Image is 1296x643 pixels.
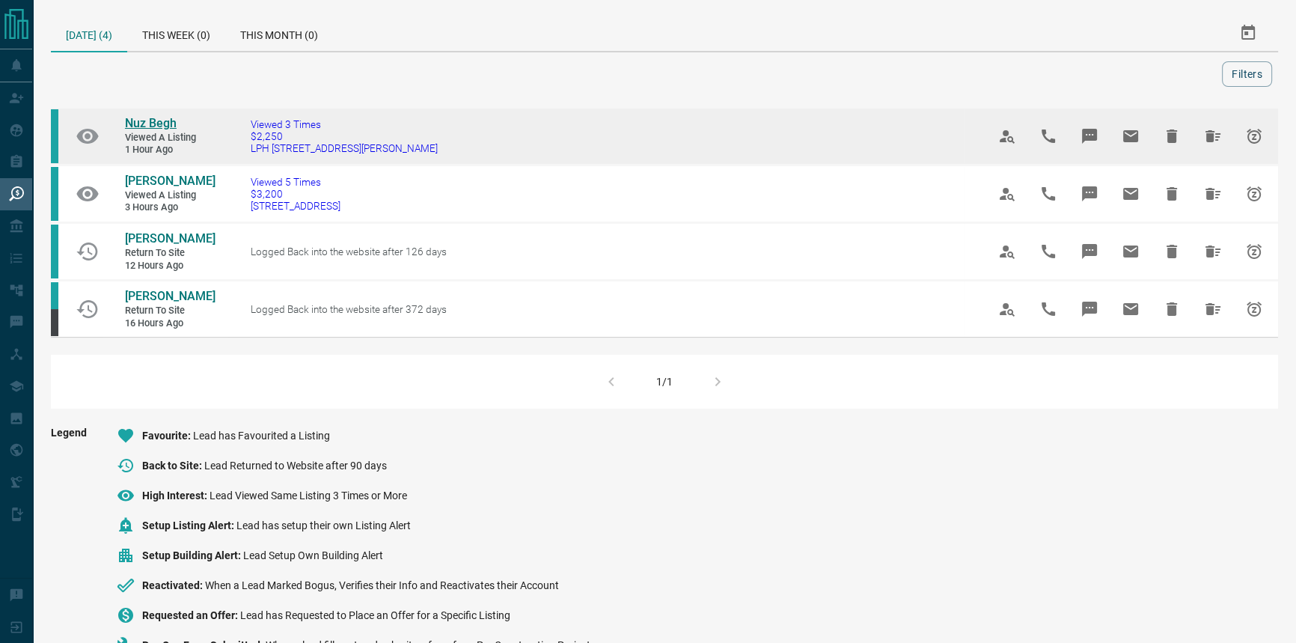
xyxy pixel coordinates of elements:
span: Lead has Requested to Place an Offer for a Specific Listing [240,609,510,621]
span: Snooze [1236,176,1272,212]
span: Message [1072,118,1107,154]
a: [PERSON_NAME] [125,289,215,305]
span: Setup Building Alert [142,549,243,561]
span: Hide All from Noah Park [1195,176,1231,212]
div: condos.ca [51,225,58,278]
span: High Interest [142,490,210,502]
span: Lead Viewed Same Listing 3 Times or More [210,490,407,502]
span: Email [1113,176,1149,212]
span: Snooze [1236,118,1272,154]
a: [PERSON_NAME] [125,174,215,189]
span: Logged Back into the website after 372 days [251,303,447,315]
div: This Week (0) [127,15,225,51]
span: Setup Listing Alert [142,519,236,531]
span: Hide [1154,118,1190,154]
span: Viewed 5 Times [251,176,340,188]
a: [PERSON_NAME] [125,231,215,247]
span: Message [1072,176,1107,212]
a: Viewed 3 Times$2,250LPH [STREET_ADDRESS][PERSON_NAME] [251,118,438,154]
span: Message [1072,291,1107,327]
div: condos.ca [51,282,58,309]
span: Hide [1154,176,1190,212]
span: [PERSON_NAME] [125,231,216,246]
span: Return to Site [125,247,215,260]
span: 16 hours ago [125,317,215,330]
div: condos.ca [51,167,58,221]
span: Logged Back into the website after 126 days [251,246,447,257]
span: Favourite [142,430,193,442]
span: Hide [1154,291,1190,327]
span: View Profile [989,234,1025,269]
span: Nuz Begh [125,116,177,130]
span: Lead Returned to Website after 90 days [204,460,387,472]
span: Back to Site [142,460,204,472]
span: $3,200 [251,188,340,200]
span: Viewed 3 Times [251,118,438,130]
span: Reactivated [142,579,205,591]
span: [STREET_ADDRESS] [251,200,340,212]
span: Snooze [1236,291,1272,327]
span: Return to Site [125,305,215,317]
span: When a Lead Marked Bogus, Verifies their Info and Reactivates their Account [205,579,559,591]
span: View Profile [989,291,1025,327]
span: Lead has Favourited a Listing [193,430,330,442]
button: Filters [1222,61,1272,87]
span: Call [1030,291,1066,327]
span: View Profile [989,118,1025,154]
span: [PERSON_NAME] [125,174,216,188]
span: Lead Setup Own Building Alert [243,549,383,561]
span: View Profile [989,176,1025,212]
span: 3 hours ago [125,201,215,214]
span: $2,250 [251,130,438,142]
div: [DATE] (4) [51,15,127,52]
div: condos.ca [51,109,58,163]
span: Hide All from Nuz Begh [1195,118,1231,154]
span: Call [1030,118,1066,154]
span: Email [1113,234,1149,269]
span: LPH [STREET_ADDRESS][PERSON_NAME] [251,142,438,154]
span: Call [1030,176,1066,212]
span: 12 hours ago [125,260,215,272]
span: Lead has setup their own Listing Alert [236,519,411,531]
div: This Month (0) [225,15,333,51]
span: Hide All from Nicole Camino [1195,234,1231,269]
span: Snooze [1236,234,1272,269]
span: Hide [1154,234,1190,269]
span: [PERSON_NAME] [125,289,216,303]
div: 1/1 [656,376,673,388]
span: Requested an Offer [142,609,240,621]
span: Email [1113,291,1149,327]
span: Viewed a Listing [125,189,215,202]
span: 1 hour ago [125,144,215,156]
span: Message [1072,234,1107,269]
a: Viewed 5 Times$3,200[STREET_ADDRESS] [251,176,340,212]
a: Nuz Begh [125,116,215,132]
div: mrloft.ca [51,309,58,336]
span: Viewed a Listing [125,132,215,144]
span: Hide All from Ben Steffler [1195,291,1231,327]
span: Email [1113,118,1149,154]
button: Select Date Range [1230,15,1266,51]
span: Call [1030,234,1066,269]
